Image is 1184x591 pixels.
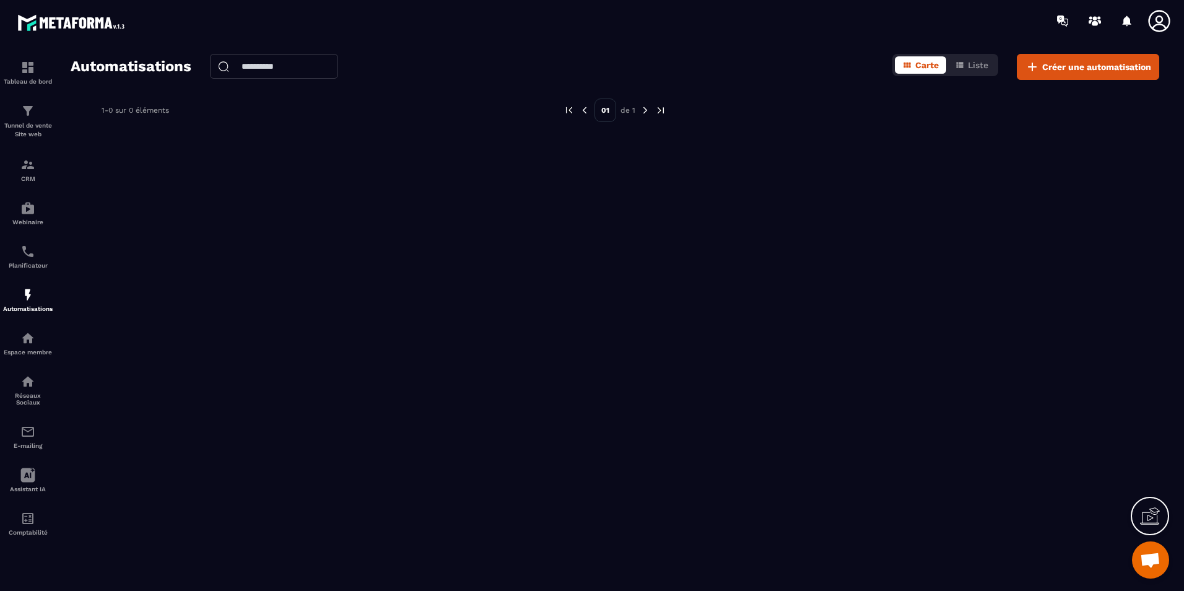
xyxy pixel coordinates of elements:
[3,235,53,278] a: schedulerschedulerPlanificateur
[947,56,996,74] button: Liste
[20,201,35,216] img: automations
[3,78,53,85] p: Tableau de bord
[3,458,53,502] a: Assistant IA
[3,94,53,148] a: formationformationTunnel de vente Site web
[640,105,651,116] img: next
[3,148,53,191] a: formationformationCRM
[3,191,53,235] a: automationsautomationsWebinaire
[102,106,169,115] p: 1-0 sur 0 éléments
[20,157,35,172] img: formation
[594,98,616,122] p: 01
[17,11,129,34] img: logo
[20,103,35,118] img: formation
[579,105,590,116] img: prev
[3,486,53,492] p: Assistant IA
[3,502,53,545] a: accountantaccountantComptabilité
[620,105,635,115] p: de 1
[895,56,946,74] button: Carte
[3,529,53,536] p: Comptabilité
[3,322,53,365] a: automationsautomationsEspace membre
[3,219,53,225] p: Webinaire
[20,287,35,302] img: automations
[20,424,35,439] img: email
[1042,61,1151,73] span: Créer une automatisation
[3,121,53,139] p: Tunnel de vente Site web
[1132,541,1169,579] div: Ouvrir le chat
[3,442,53,449] p: E-mailing
[564,105,575,116] img: prev
[3,175,53,182] p: CRM
[3,278,53,322] a: automationsautomationsAutomatisations
[3,392,53,406] p: Réseaux Sociaux
[655,105,666,116] img: next
[20,511,35,526] img: accountant
[3,415,53,458] a: emailemailE-mailing
[71,54,191,80] h2: Automatisations
[3,349,53,356] p: Espace membre
[20,331,35,346] img: automations
[3,305,53,312] p: Automatisations
[20,60,35,75] img: formation
[20,244,35,259] img: scheduler
[968,60,988,70] span: Liste
[3,365,53,415] a: social-networksocial-networkRéseaux Sociaux
[3,51,53,94] a: formationformationTableau de bord
[1017,54,1159,80] button: Créer une automatisation
[915,60,939,70] span: Carte
[20,374,35,389] img: social-network
[3,262,53,269] p: Planificateur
